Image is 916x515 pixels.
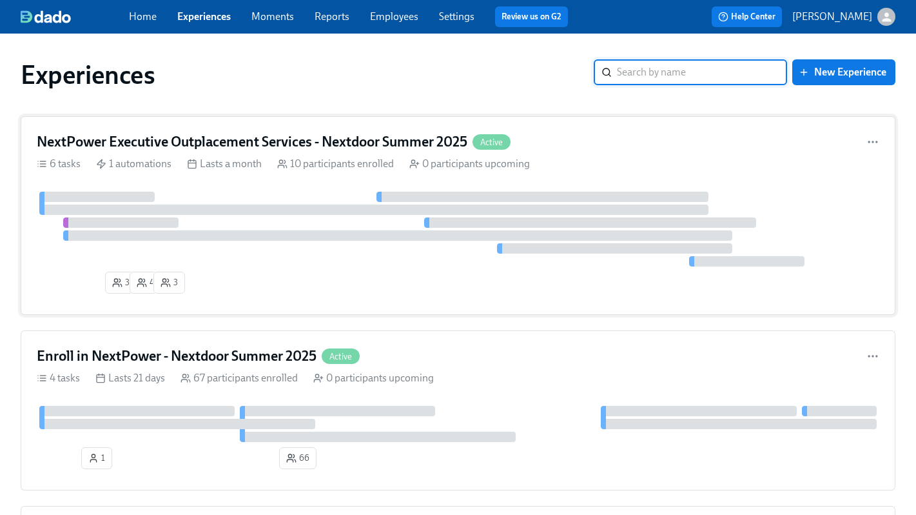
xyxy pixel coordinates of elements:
a: dado [21,10,129,23]
span: 3 [161,276,178,289]
a: Settings [439,10,474,23]
a: Moments [251,10,294,23]
div: 1 automations [96,157,171,171]
div: 6 tasks [37,157,81,171]
h4: NextPower Executive Outplacement Services - Nextdoor Summer 2025 [37,132,467,152]
span: New Experience [801,66,886,79]
button: New Experience [792,59,895,85]
button: Help Center [712,6,782,27]
h1: Experiences [21,59,155,90]
a: Employees [370,10,418,23]
a: Home [129,10,157,23]
span: 4 [137,276,154,289]
button: [PERSON_NAME] [792,8,895,26]
div: Lasts a month [187,157,262,171]
button: 1 [81,447,112,469]
button: 4 [130,272,161,294]
div: 10 participants enrolled [277,157,394,171]
span: 3 [112,276,130,289]
button: 66 [279,447,317,469]
div: 0 participants upcoming [409,157,530,171]
span: 1 [88,452,105,465]
button: 3 [153,272,185,294]
div: 4 tasks [37,371,80,385]
div: 67 participants enrolled [180,371,298,385]
a: Experiences [177,10,231,23]
div: Lasts 21 days [95,371,165,385]
span: Active [473,137,511,147]
img: dado [21,10,71,23]
a: Reports [315,10,349,23]
button: Review us on G2 [495,6,568,27]
span: Active [322,352,360,361]
h4: Enroll in NextPower - Nextdoor Summer 2025 [37,347,317,366]
p: [PERSON_NAME] [792,10,872,24]
span: 66 [286,452,309,465]
input: Search by name [617,59,787,85]
a: Review us on G2 [502,10,561,23]
span: Help Center [718,10,775,23]
button: 3 [105,272,137,294]
a: NextPower Executive Outplacement Services - Nextdoor Summer 2025Active6 tasks 1 automations Lasts... [21,116,895,315]
div: 0 participants upcoming [313,371,434,385]
a: Enroll in NextPower - Nextdoor Summer 2025Active4 tasks Lasts 21 days 67 participants enrolled 0 ... [21,330,895,490]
